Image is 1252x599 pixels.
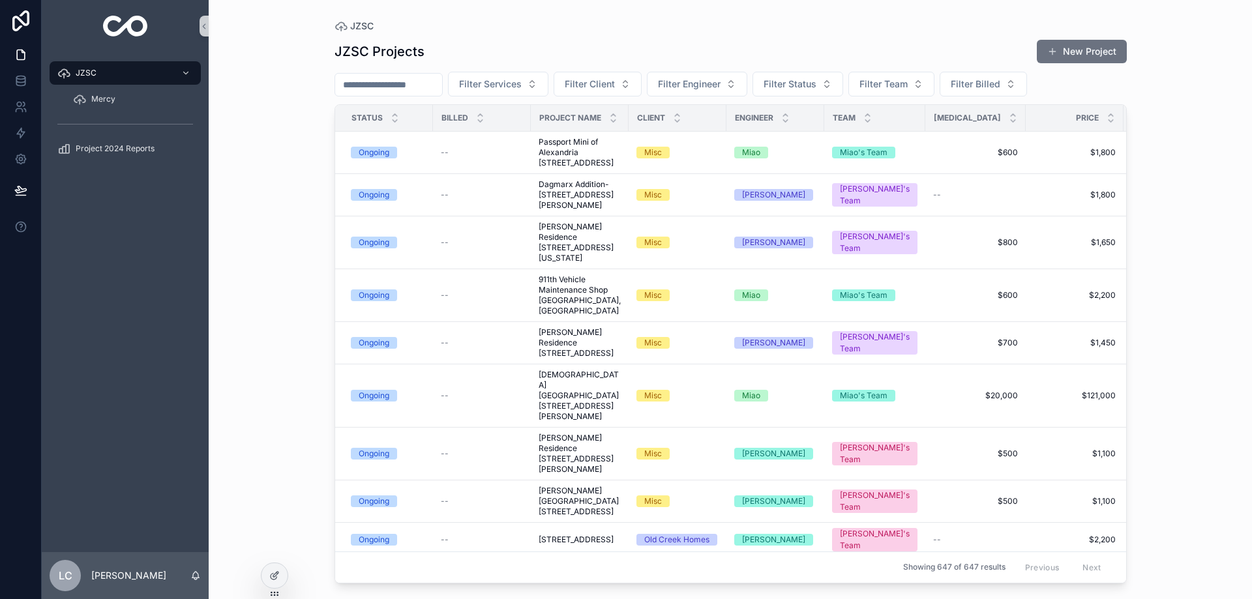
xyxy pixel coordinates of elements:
[539,486,621,517] a: [PERSON_NAME][GEOGRAPHIC_DATA] [STREET_ADDRESS]
[351,237,425,248] a: Ongoing
[832,183,917,207] a: [PERSON_NAME]'s Team
[539,534,621,545] a: [STREET_ADDRESS]
[76,143,155,154] span: Project 2024 Reports
[441,448,449,459] span: --
[441,290,523,300] a: --
[1034,390,1116,401] a: $121,000
[539,179,621,211] a: Dagmarx Addition-[STREET_ADDRESS][PERSON_NAME]
[734,237,816,248] a: [PERSON_NAME]
[742,189,805,201] div: [PERSON_NAME]
[933,338,1018,348] a: $700
[441,190,523,200] a: --
[636,534,719,546] a: Old Creek Homes
[351,337,425,349] a: Ongoing
[335,20,374,33] a: JZSC
[1037,40,1127,63] button: New Project
[840,231,910,254] div: [PERSON_NAME]'s Team
[441,338,449,348] span: --
[351,289,425,301] a: Ongoing
[539,327,621,358] a: [PERSON_NAME] Residence [STREET_ADDRESS]
[335,42,425,61] h1: JZSC Projects
[441,237,449,248] span: --
[1034,338,1116,348] a: $1,450
[933,534,941,545] span: --
[441,147,449,158] span: --
[933,390,1018,401] span: $20,000
[1034,496,1116,506] a: $1,100
[539,433,621,475] a: [PERSON_NAME] Residence [STREET_ADDRESS][PERSON_NAME]
[351,534,425,546] a: Ongoing
[933,237,1018,248] a: $800
[742,237,805,248] div: [PERSON_NAME]
[832,147,917,158] a: Miao's Team
[441,496,523,506] a: --
[940,72,1027,96] button: Select Button
[539,137,621,168] a: Passport Mini of Alexandria [STREET_ADDRESS]
[832,528,917,551] a: [PERSON_NAME]'s Team
[351,113,383,123] span: Status
[933,290,1018,300] a: $600
[644,390,662,402] div: Misc
[441,448,523,459] a: --
[1034,190,1116,200] a: $1,800
[351,147,425,158] a: Ongoing
[359,337,389,349] div: Ongoing
[539,113,601,123] span: Project Name
[539,222,621,263] a: [PERSON_NAME] Residence [STREET_ADDRESS][US_STATE]
[644,289,662,301] div: Misc
[742,448,805,460] div: [PERSON_NAME]
[636,448,719,460] a: Misc
[636,237,719,248] a: Misc
[764,78,816,91] span: Filter Status
[933,147,1018,158] a: $600
[933,534,1018,545] a: --
[840,442,910,465] div: [PERSON_NAME]'s Team
[647,72,747,96] button: Select Button
[441,190,449,200] span: --
[636,147,719,158] a: Misc
[636,337,719,349] a: Misc
[50,137,201,160] a: Project 2024 Reports
[832,390,917,402] a: Miao's Team
[934,113,1001,123] span: [MEDICAL_DATA]
[742,289,760,301] div: Miao
[539,274,621,316] a: 911th Vehicle Maintenance Shop [GEOGRAPHIC_DATA], [GEOGRAPHIC_DATA]
[848,72,934,96] button: Select Button
[832,442,917,465] a: [PERSON_NAME]'s Team
[1034,147,1116,158] a: $1,800
[734,147,816,158] a: Miao
[644,147,662,158] div: Misc
[441,147,523,158] a: --
[840,289,887,301] div: Miao's Team
[840,489,910,513] div: [PERSON_NAME]'s Team
[840,331,910,355] div: [PERSON_NAME]'s Team
[1034,448,1116,459] a: $1,100
[840,390,887,402] div: Miao's Team
[565,78,615,91] span: Filter Client
[742,534,805,546] div: [PERSON_NAME]
[742,147,760,158] div: Miao
[933,448,1018,459] span: $500
[103,16,148,37] img: App logo
[359,289,389,301] div: Ongoing
[459,78,522,91] span: Filter Services
[734,495,816,507] a: [PERSON_NAME]
[734,337,816,349] a: [PERSON_NAME]
[1034,237,1116,248] span: $1,650
[441,390,523,401] a: --
[1076,113,1099,123] span: Price
[351,448,425,460] a: Ongoing
[1034,534,1116,545] a: $2,200
[1034,290,1116,300] a: $2,200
